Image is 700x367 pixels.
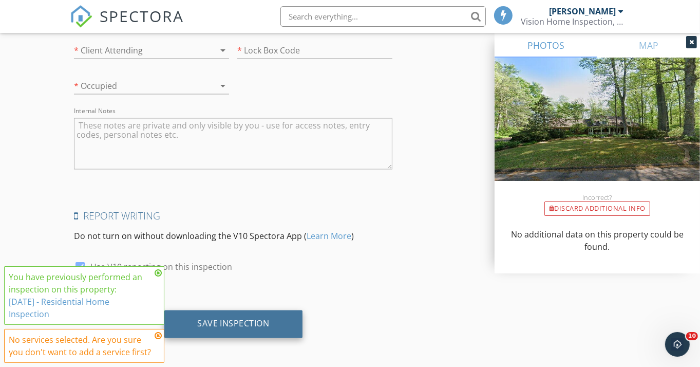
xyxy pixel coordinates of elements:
span: SPECTORA [100,5,184,27]
div: No services selected. Are you sure you don't want to add a service first? [9,334,152,358]
a: PHOTOS [495,33,597,58]
img: streetview [495,58,700,206]
div: Save Inspection [197,319,270,329]
div: Vision Home Inspection, LLC [521,16,623,27]
i: arrow_drop_down [217,80,229,92]
i: arrow_drop_down [217,44,229,57]
a: MAP [597,33,700,58]
div: [PERSON_NAME] [549,6,616,16]
div: Incorrect? [495,193,700,201]
div: Discard Additional info [544,201,650,216]
a: SPECTORA [70,14,184,35]
img: The Best Home Inspection Software - Spectora [70,5,92,28]
h4: Report Writing [74,210,392,223]
a: Learn More [307,231,351,242]
p: Do not turn on without downloading the V10 Spectora App ( ) [74,230,392,243]
span: 10 [686,332,698,340]
textarea: Internal Notes [74,118,392,170]
p: No additional data on this property could be found. [507,228,688,253]
a: [DATE] - Residential Home Inspection [9,296,109,320]
input: Lock Box Code [237,42,392,59]
iframe: Intercom live chat [665,332,690,357]
div: You have previously performed an inspection on this property: [9,271,152,320]
label: Use V10 reporting on this inspection [90,262,232,272]
input: Search everything... [280,6,486,27]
